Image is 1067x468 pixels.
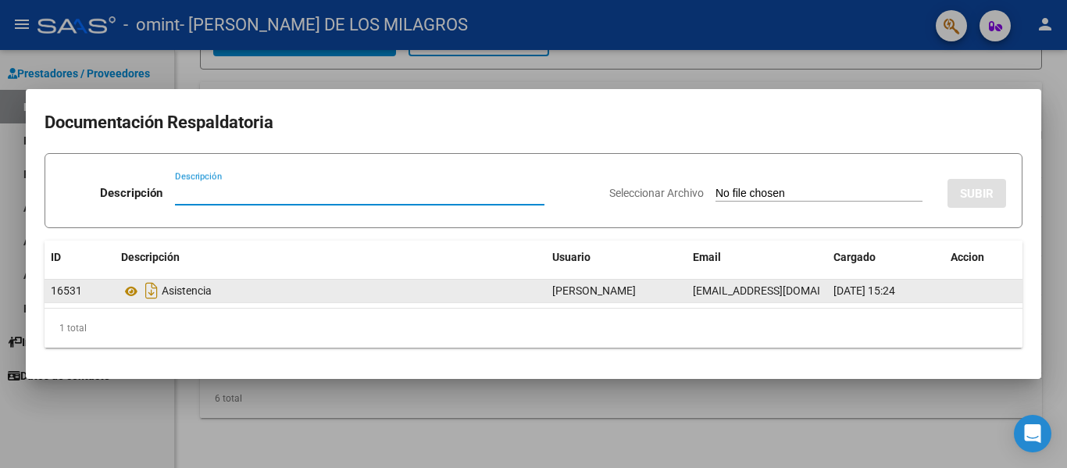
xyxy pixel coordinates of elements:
[45,241,115,274] datatable-header-cell: ID
[141,278,162,303] i: Descargar documento
[546,241,687,274] datatable-header-cell: Usuario
[51,251,61,263] span: ID
[693,284,866,297] span: [EMAIL_ADDRESS][DOMAIN_NAME]
[833,284,895,297] span: [DATE] 15:24
[687,241,827,274] datatable-header-cell: Email
[947,179,1006,208] button: SUBIR
[115,241,546,274] datatable-header-cell: Descripción
[827,241,944,274] datatable-header-cell: Cargado
[833,251,876,263] span: Cargado
[609,187,704,199] span: Seleccionar Archivo
[1014,415,1051,452] div: Open Intercom Messenger
[944,241,1022,274] datatable-header-cell: Accion
[45,108,1022,138] h2: Documentación Respaldatoria
[121,251,180,263] span: Descripción
[552,251,591,263] span: Usuario
[951,251,984,263] span: Accion
[552,284,636,297] span: [PERSON_NAME]
[121,278,540,303] div: Asistencia
[960,187,994,201] span: SUBIR
[51,284,82,297] span: 16531
[693,251,721,263] span: Email
[100,184,162,202] p: Descripción
[45,309,1022,348] div: 1 total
